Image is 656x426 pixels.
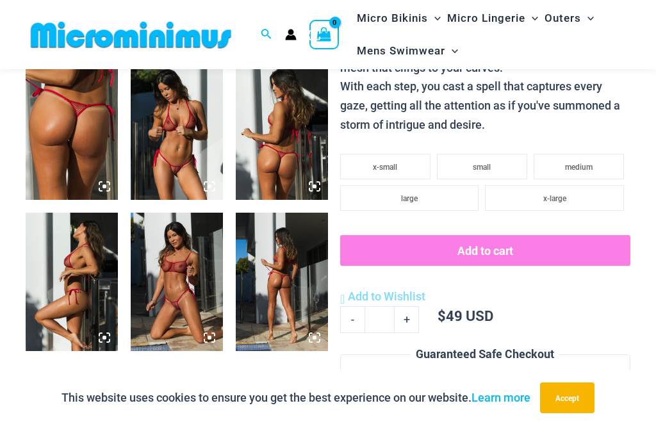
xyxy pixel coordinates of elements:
img: Summer Storm Red 456 Micro [26,61,118,200]
button: Add to cart [340,235,630,266]
img: Summer Storm Red 332 Crop Top 456 Micro [131,213,223,351]
li: medium [534,154,624,179]
span: Add to Wishlist [348,290,425,303]
a: Micro LingerieMenu ToggleMenu Toggle [444,2,541,35]
li: large [340,185,479,211]
p: This website uses cookies to ensure you get the best experience on our website. [61,388,530,407]
img: MM SHOP LOGO FLAT [26,20,236,49]
a: Account icon link [285,29,297,40]
span: small [473,163,491,172]
span: Outers [545,2,581,35]
a: Micro BikinisMenu ToggleMenu Toggle [354,2,444,35]
input: Product quantity [365,306,395,333]
span: Micro Lingerie [447,2,525,35]
span: x-large [543,194,566,203]
button: Accept [540,382,594,413]
img: Summer Storm Red 312 Tri Top 456 Micro [26,213,118,351]
img: Summer Storm Red 312 Tri Top 456 Micro [131,61,223,200]
li: x-small [340,154,430,179]
span: Menu Toggle [445,35,458,67]
li: small [437,154,527,179]
a: Mens SwimwearMenu ToggleMenu Toggle [354,35,461,67]
a: - [340,306,365,333]
span: Menu Toggle [525,2,538,35]
span: Mens Swimwear [357,35,445,67]
a: Search icon link [261,27,272,43]
img: Summer Storm Red 332 Crop Top 456 Micro [236,213,328,351]
span: Micro Bikinis [357,2,428,35]
span: Menu Toggle [428,2,441,35]
a: Learn more [471,391,530,404]
span: medium [565,163,593,172]
span: large [401,194,418,203]
a: View Shopping Cart, empty [309,20,339,49]
legend: Guaranteed Safe Checkout [411,345,559,364]
a: + [395,306,419,333]
span: Menu Toggle [581,2,594,35]
span: x-small [373,163,397,172]
span: $ [438,306,446,325]
li: x-large [485,185,624,211]
bdi: 49 USD [438,306,493,325]
a: OutersMenu ToggleMenu Toggle [541,2,597,35]
a: Add to Wishlist [340,287,425,306]
img: Summer Storm Red 312 Tri Top 456 Micro [236,61,328,200]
